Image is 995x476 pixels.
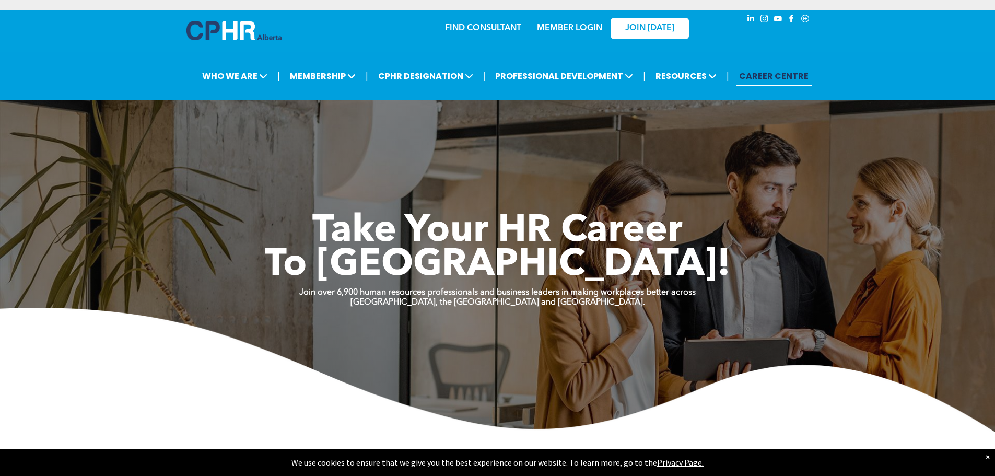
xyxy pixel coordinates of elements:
[745,13,757,27] a: linkedin
[657,457,704,468] a: Privacy Page.
[643,65,646,87] li: |
[772,13,784,27] a: youtube
[265,247,731,284] span: To [GEOGRAPHIC_DATA]!
[299,288,696,297] strong: Join over 6,900 human resources professionals and business leaders in making workplaces better ac...
[652,66,720,86] span: RESOURCES
[199,66,271,86] span: WHO WE ARE
[986,451,990,462] div: Dismiss notification
[287,66,359,86] span: MEMBERSHIP
[366,65,368,87] li: |
[312,213,683,250] span: Take Your HR Career
[759,13,770,27] a: instagram
[736,66,812,86] a: CAREER CENTRE
[186,21,282,40] img: A blue and white logo for cp alberta
[537,24,602,32] a: MEMBER LOGIN
[727,65,729,87] li: |
[611,18,689,39] a: JOIN [DATE]
[800,13,811,27] a: Social network
[625,24,674,33] span: JOIN [DATE]
[492,66,636,86] span: PROFESSIONAL DEVELOPMENT
[786,13,798,27] a: facebook
[350,298,645,307] strong: [GEOGRAPHIC_DATA], the [GEOGRAPHIC_DATA] and [GEOGRAPHIC_DATA].
[277,65,280,87] li: |
[483,65,486,87] li: |
[375,66,476,86] span: CPHR DESIGNATION
[445,24,521,32] a: FIND CONSULTANT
